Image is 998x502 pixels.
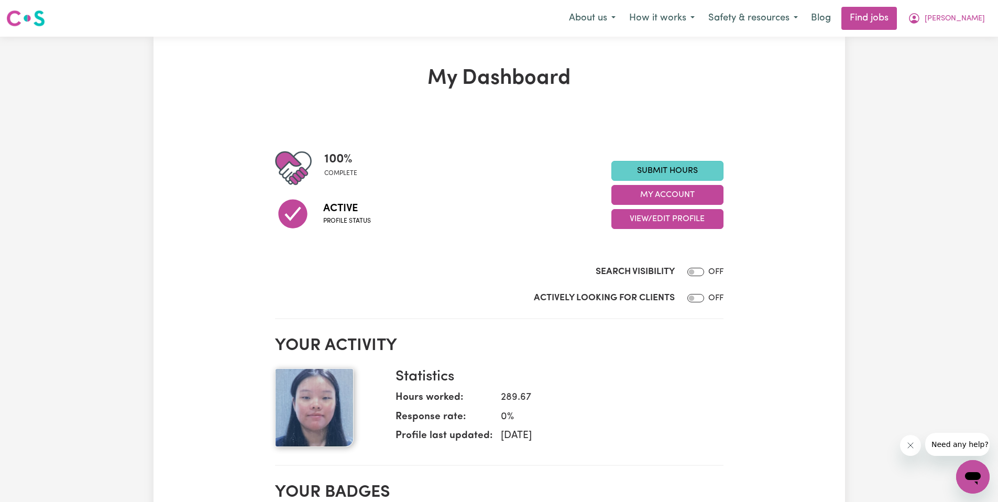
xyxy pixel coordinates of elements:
button: View/Edit Profile [611,209,723,229]
dt: Hours worked: [396,390,492,410]
iframe: Button to launch messaging window [956,460,990,494]
span: 100 % [324,150,357,169]
label: Search Visibility [596,265,675,279]
h1: My Dashboard [275,66,723,91]
button: How it works [622,7,701,29]
a: Blog [805,7,837,30]
a: Careseekers logo [6,6,45,30]
dd: 289.67 [492,390,715,406]
div: Profile completeness: 100% [324,150,366,187]
img: Your profile picture [275,368,354,447]
button: About us [562,7,622,29]
dd: 0 % [492,410,715,425]
span: OFF [708,294,723,302]
img: Careseekers logo [6,9,45,28]
h3: Statistics [396,368,715,386]
span: [PERSON_NAME] [925,13,985,25]
iframe: Close message [900,435,921,456]
span: complete [324,169,357,178]
a: Submit Hours [611,161,723,181]
a: Find jobs [841,7,897,30]
dt: Response rate: [396,410,492,429]
span: Profile status [323,216,371,226]
button: My Account [611,185,723,205]
button: My Account [901,7,992,29]
dt: Profile last updated: [396,429,492,448]
label: Actively Looking for Clients [534,291,675,305]
h2: Your activity [275,336,723,356]
span: Active [323,201,371,216]
iframe: Message from company [925,433,990,456]
dd: [DATE] [492,429,715,444]
span: OFF [708,268,723,276]
button: Safety & resources [701,7,805,29]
